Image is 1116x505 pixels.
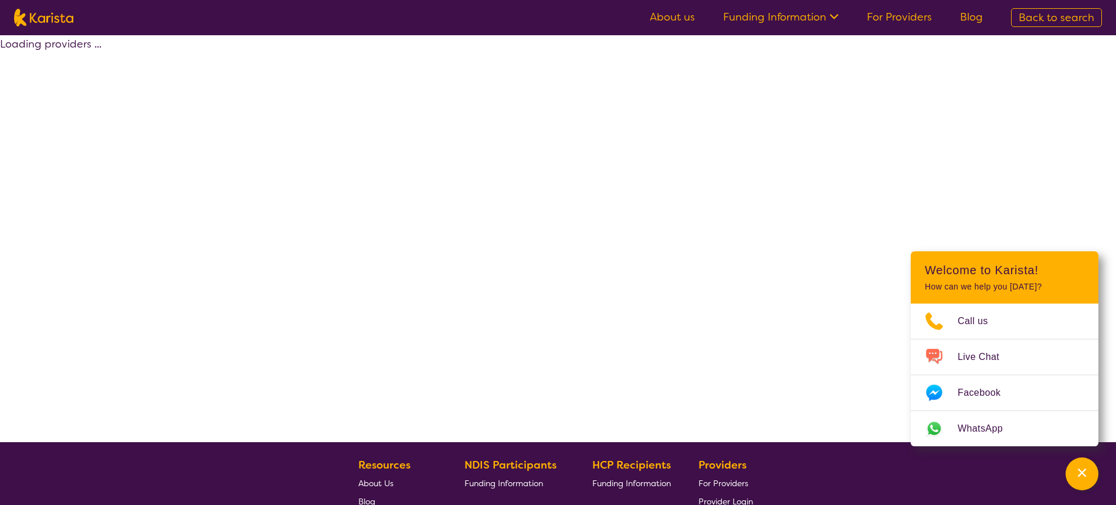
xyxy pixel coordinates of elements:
[925,282,1084,292] p: How can we help you [DATE]?
[911,411,1098,446] a: Web link opens in a new tab.
[911,251,1098,446] div: Channel Menu
[592,458,671,472] b: HCP Recipients
[698,474,753,492] a: For Providers
[958,420,1017,437] span: WhatsApp
[358,478,394,489] span: About Us
[1019,11,1094,25] span: Back to search
[925,263,1084,277] h2: Welcome to Karista!
[960,10,983,24] a: Blog
[358,474,437,492] a: About Us
[464,458,557,472] b: NDIS Participants
[650,10,695,24] a: About us
[698,478,748,489] span: For Providers
[958,312,1002,330] span: Call us
[723,10,839,24] a: Funding Information
[958,348,1013,366] span: Live Chat
[911,304,1098,446] ul: Choose channel
[358,458,411,472] b: Resources
[867,10,932,24] a: For Providers
[464,474,565,492] a: Funding Information
[1011,8,1102,27] a: Back to search
[464,478,543,489] span: Funding Information
[592,474,671,492] a: Funding Information
[14,9,73,26] img: Karista logo
[592,478,671,489] span: Funding Information
[958,384,1015,402] span: Facebook
[1066,457,1098,490] button: Channel Menu
[698,458,747,472] b: Providers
